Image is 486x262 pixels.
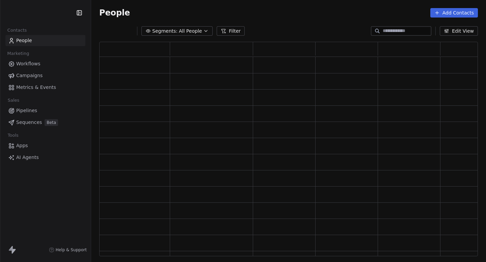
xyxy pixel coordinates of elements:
a: Workflows [5,58,85,69]
span: Contacts [4,25,30,35]
button: Add Contacts [430,8,478,18]
span: Campaigns [16,72,43,79]
span: Sequences [16,119,42,126]
span: Marketing [4,48,32,59]
span: All People [179,28,202,35]
a: Campaigns [5,70,85,81]
button: Filter [217,26,245,36]
a: Metrics & Events [5,82,85,93]
span: People [99,8,130,18]
a: AI Agents [5,152,85,163]
span: Help & Support [56,247,87,253]
span: Beta [45,119,58,126]
a: Help & Support [49,247,87,253]
span: Sales [5,95,22,105]
span: Apps [16,142,28,149]
a: Pipelines [5,105,85,116]
span: Tools [5,130,21,140]
span: Pipelines [16,107,37,114]
a: Apps [5,140,85,151]
a: SequencesBeta [5,117,85,128]
button: Edit View [440,26,478,36]
span: Segments: [152,28,178,35]
span: Workflows [16,60,40,67]
span: AI Agents [16,154,39,161]
a: People [5,35,85,46]
span: Metrics & Events [16,84,56,91]
span: People [16,37,32,44]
